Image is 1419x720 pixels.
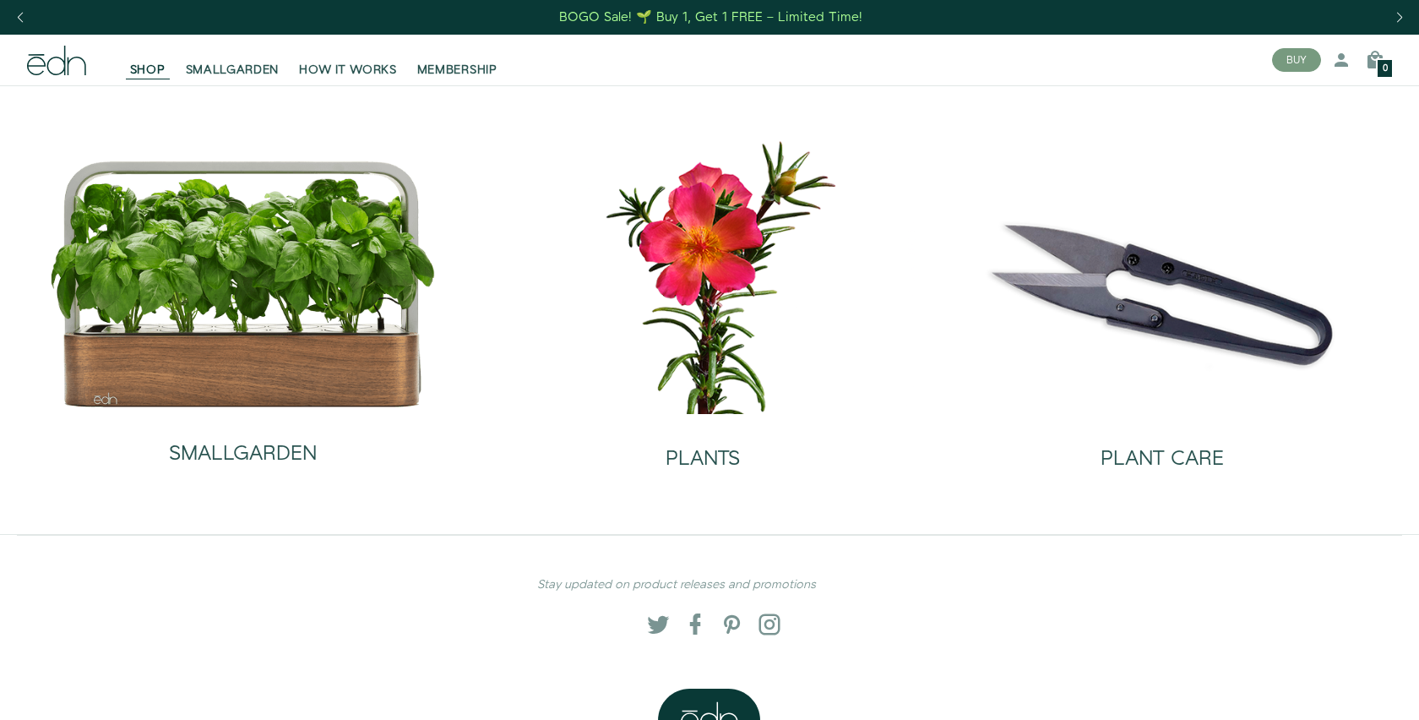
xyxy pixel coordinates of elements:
h2: PLANTS [666,448,740,470]
iframe: Opens a widget where you can find more information [1287,669,1402,712]
a: MEMBERSHIP [407,41,508,79]
h2: SMALLGARDEN [169,443,317,465]
a: SMALLGARDEN [49,409,438,478]
a: PLANT CARE [946,414,1378,483]
span: SHOP [130,62,166,79]
span: 0 [1383,64,1388,74]
a: PLANTS [487,414,919,483]
div: BOGO Sale! 🌱 Buy 1, Get 1 FREE – Limited Time! [559,8,862,26]
em: Stay updated on product releases and promotions [537,576,816,593]
a: BOGO Sale! 🌱 Buy 1, Get 1 FREE – Limited Time! [558,4,865,30]
button: BUY [1272,48,1321,72]
h2: PLANT CARE [1101,448,1224,470]
span: SMALLGARDEN [186,62,280,79]
a: SMALLGARDEN [176,41,290,79]
span: MEMBERSHIP [417,62,497,79]
a: HOW IT WORKS [289,41,406,79]
a: SHOP [120,41,176,79]
span: HOW IT WORKS [299,62,396,79]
